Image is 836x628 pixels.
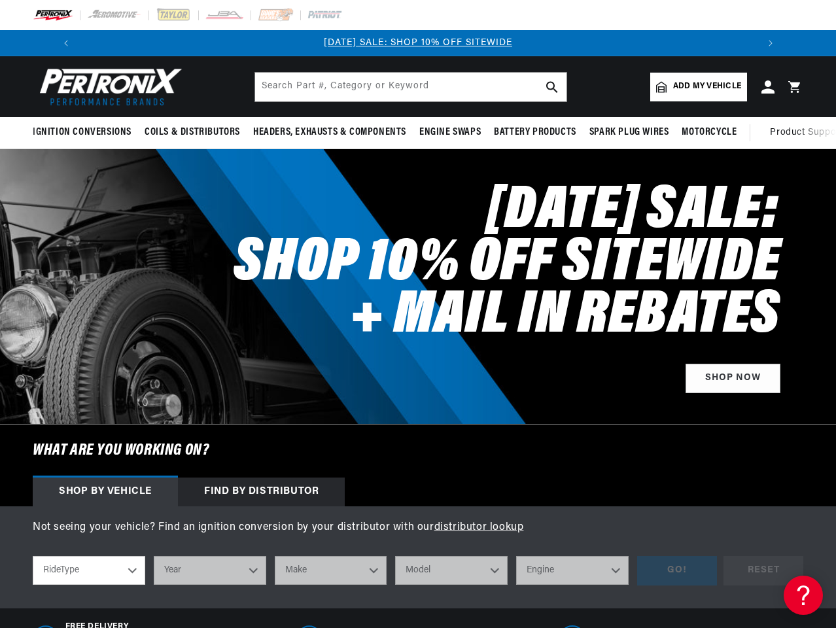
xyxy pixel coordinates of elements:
summary: Ignition Conversions [33,117,138,148]
select: Engine [516,556,629,585]
div: Shop by vehicle [33,478,178,506]
span: Battery Products [494,126,576,139]
select: Make [275,556,387,585]
span: Motorcycle [682,126,737,139]
h2: [DATE] SALE: SHOP 10% OFF SITEWIDE + MAIL IN REBATES [221,186,780,343]
summary: Headers, Exhausts & Components [247,117,413,148]
button: Translation missing: en.sections.announcements.next_announcement [758,30,784,56]
div: Find by Distributor [178,478,345,506]
select: Model [395,556,508,585]
span: Coils & Distributors [145,126,240,139]
p: Not seeing your vehicle? Find an ignition conversion by your distributor with our [33,519,803,536]
summary: Motorcycle [675,117,743,148]
select: RideType [33,556,145,585]
button: Translation missing: en.sections.announcements.previous_announcement [53,30,79,56]
a: Shop Now [686,364,780,393]
span: Add my vehicle [673,80,741,93]
button: search button [538,73,566,101]
select: Year [154,556,266,585]
a: Add my vehicle [650,73,747,101]
a: [DATE] SALE: SHOP 10% OFF SITEWIDE [324,38,512,48]
summary: Engine Swaps [413,117,487,148]
div: Announcement [79,36,758,50]
input: Search Part #, Category or Keyword [255,73,566,101]
a: distributor lookup [434,522,524,532]
span: Spark Plug Wires [589,126,669,139]
span: Ignition Conversions [33,126,131,139]
summary: Coils & Distributors [138,117,247,148]
summary: Spark Plug Wires [583,117,676,148]
div: 1 of 3 [79,36,758,50]
img: Pertronix [33,64,183,109]
span: Engine Swaps [419,126,481,139]
span: Headers, Exhausts & Components [253,126,406,139]
summary: Battery Products [487,117,583,148]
